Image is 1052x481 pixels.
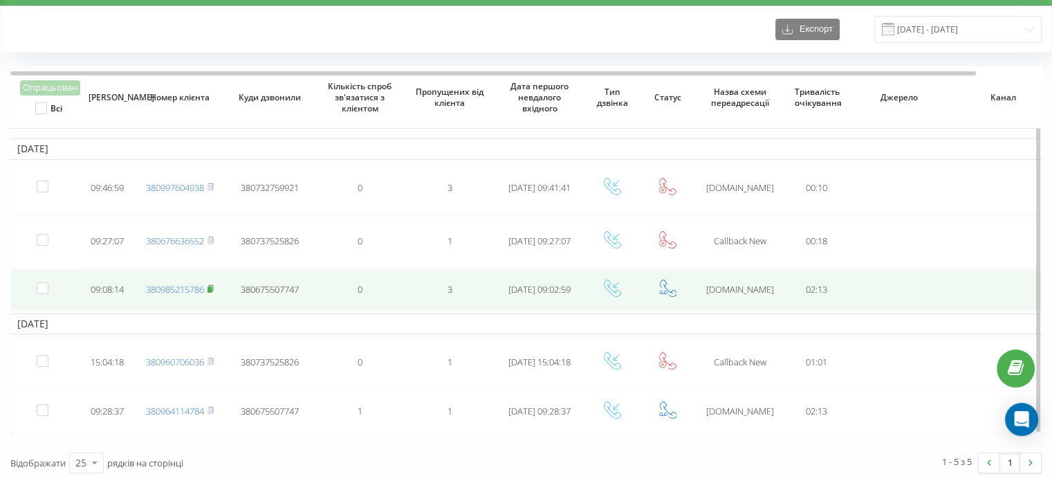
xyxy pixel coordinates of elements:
span: Експорт [793,24,833,35]
div: 1 - 5 з 5 [942,455,972,469]
span: рядків на сторінці [107,457,183,469]
span: Джерело [859,92,940,103]
span: Номер клієнта [146,92,214,103]
td: 09:08:14 [80,269,135,311]
td: [DOMAIN_NAME] [695,269,785,311]
span: Канал [963,92,1044,103]
span: [DATE] 15:04:18 [508,356,571,368]
span: Кількість спроб зв'язатися з клієнтом [326,81,394,114]
span: Тривалість очікування [795,87,838,108]
span: [DATE] 09:28:37 [508,405,571,417]
label: Всі [35,102,62,114]
span: [DATE] 09:41:41 [508,181,571,194]
span: 380737525826 [241,356,299,368]
td: 09:46:59 [80,163,135,213]
span: 380675507747 [241,405,299,417]
span: 3 [447,283,452,296]
span: 1 [447,235,452,247]
td: 01:01 [785,337,847,388]
span: Куди дзвонили [236,92,304,103]
div: 25 [75,456,86,470]
span: 1 [447,356,452,368]
a: 380964114784 [146,405,204,417]
span: 1 [447,405,452,417]
td: 00:10 [785,163,847,213]
span: 0 [358,283,362,296]
span: 3 [447,181,452,194]
div: Open Intercom Messenger [1005,403,1038,436]
span: 0 [358,235,362,247]
span: 0 [358,356,362,368]
span: [PERSON_NAME] [89,92,126,103]
span: Відображати [10,457,66,469]
td: [DOMAIN_NAME] [695,390,785,432]
a: 380676636552 [146,235,204,247]
button: Експорт [775,19,840,40]
td: 15:04:18 [80,337,135,388]
span: [DATE] 09:02:59 [508,283,571,296]
td: [DOMAIN_NAME] [695,163,785,213]
td: 02:13 [785,390,847,432]
span: Статус [649,92,686,103]
a: 380985215786 [146,283,204,296]
span: 0 [358,181,362,194]
td: 09:28:37 [80,390,135,432]
td: 09:27:07 [80,216,135,266]
td: 00:18 [785,216,847,266]
td: 02:13 [785,269,847,311]
a: 1 [999,453,1020,473]
a: 380960706036 [146,356,204,368]
span: Дата першого невдалого вхідного [506,81,574,114]
span: [DATE] 09:27:07 [508,235,571,247]
span: 380732759921 [241,181,299,194]
span: 1 [358,405,362,417]
span: Пропущених від клієнта [416,87,484,108]
td: Сallback New [695,216,785,266]
span: 380737525826 [241,235,299,247]
span: Назва схеми переадресації [706,87,775,108]
span: Тип дзвінка [593,87,631,108]
a: 380997604938 [146,181,204,194]
td: Сallback New [695,337,785,388]
span: 380675507747 [241,283,299,296]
